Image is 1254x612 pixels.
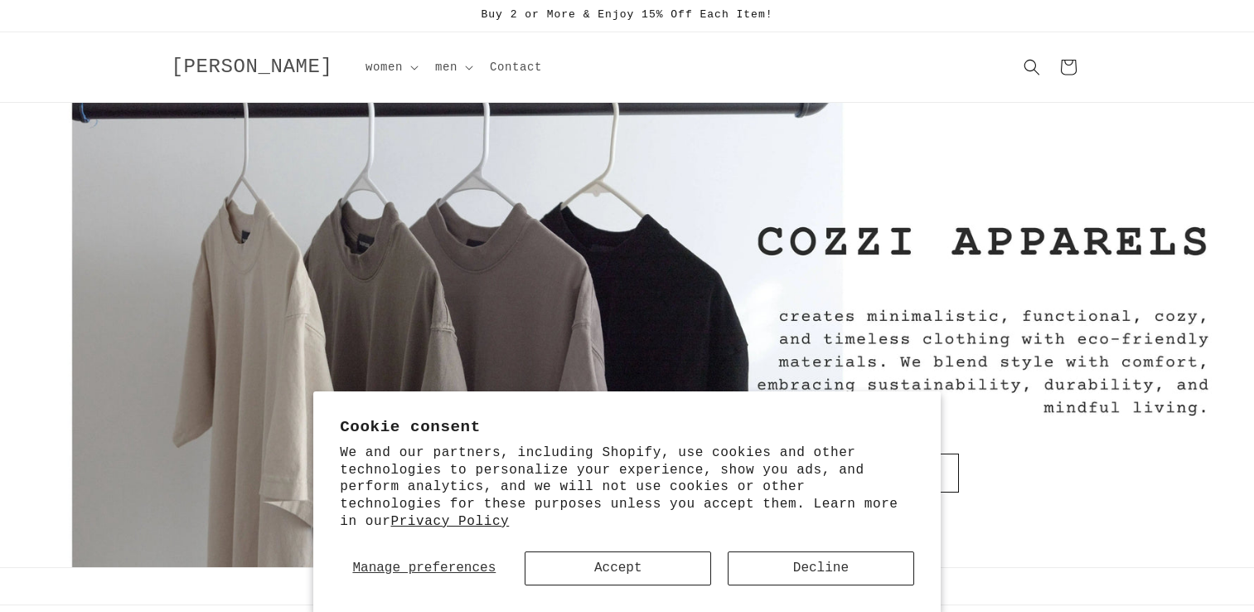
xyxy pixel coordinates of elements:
span: Contact [490,60,542,75]
span: Buy 2 or More & Enjoy 15% Off Each Item! [481,8,772,21]
summary: men [425,50,480,85]
a: [PERSON_NAME] [165,51,339,84]
a: Contact [480,50,552,85]
summary: women [356,50,425,85]
span: women [366,60,403,75]
button: Decline [728,551,914,585]
button: Manage preferences [340,551,508,585]
p: We and our partners, including Shopify, use cookies and other technologies to personalize your ex... [340,444,914,531]
h2: Cookie consent [340,418,914,436]
span: men [435,60,458,75]
button: Accept [525,551,711,585]
span: Manage preferences [352,561,496,576]
a: Privacy Policy [390,514,509,529]
summary: Search [1014,49,1050,85]
span: [PERSON_NAME] [172,56,333,78]
a: Shop Here [834,454,958,493]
